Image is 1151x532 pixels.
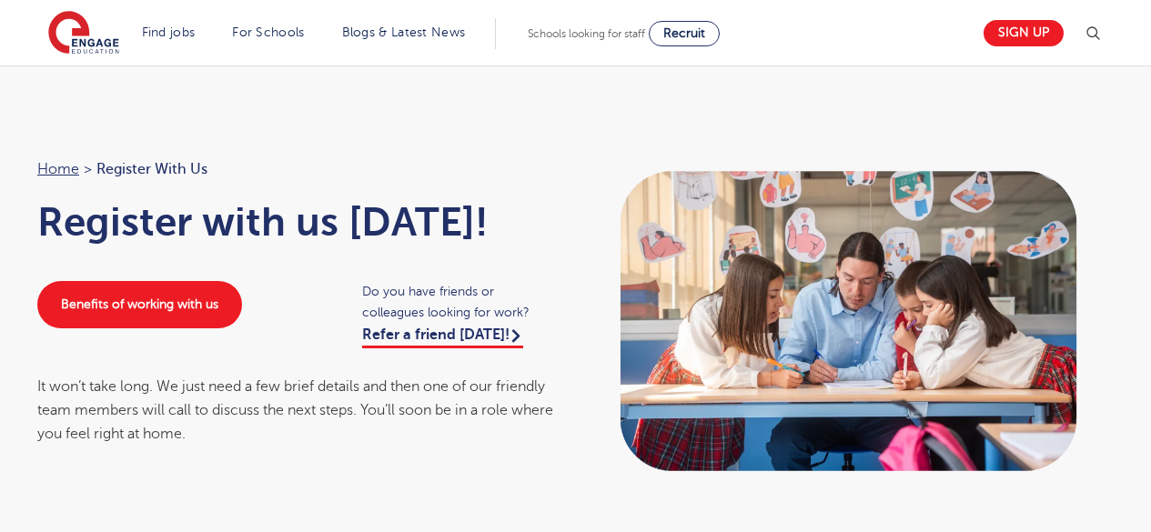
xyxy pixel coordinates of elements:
span: > [84,161,92,177]
a: Benefits of working with us [37,281,242,328]
nav: breadcrumb [37,157,558,181]
a: For Schools [232,25,304,39]
img: Engage Education [48,11,119,56]
a: Blogs & Latest News [342,25,466,39]
span: Recruit [663,26,705,40]
a: Find jobs [142,25,196,39]
span: Do you have friends or colleagues looking for work? [362,281,558,323]
div: It won’t take long. We just need a few brief details and then one of our friendly team members wi... [37,375,558,447]
a: Home [37,161,79,177]
a: Sign up [984,20,1064,46]
a: Refer a friend [DATE]! [362,326,523,348]
span: Schools looking for staff [528,27,645,40]
a: Recruit [649,21,720,46]
span: Register with us [96,157,207,181]
h1: Register with us [DATE]! [37,199,558,245]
